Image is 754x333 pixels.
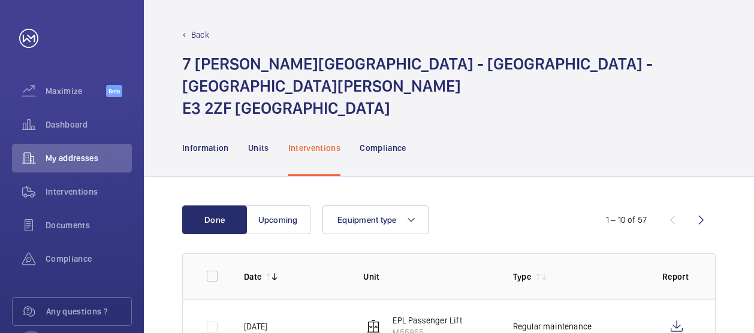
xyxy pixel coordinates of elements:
[360,142,406,154] p: Compliance
[46,85,106,97] span: Maximize
[46,186,132,198] span: Interventions
[393,314,462,326] p: EPL Passenger Lift
[337,215,397,225] span: Equipment type
[322,205,429,234] button: Equipment type
[46,253,132,265] span: Compliance
[513,320,592,332] p: Regular maintenance
[513,271,531,283] p: Type
[191,29,209,41] p: Back
[106,85,122,97] span: Beta
[606,214,647,226] div: 1 – 10 of 57
[182,142,229,154] p: Information
[248,142,269,154] p: Units
[363,271,493,283] p: Unit
[46,119,132,131] span: Dashboard
[244,320,267,332] p: [DATE]
[182,53,716,119] h1: 7 [PERSON_NAME][GEOGRAPHIC_DATA] - [GEOGRAPHIC_DATA] - [GEOGRAPHIC_DATA][PERSON_NAME] E3 2ZF [GEO...
[46,219,132,231] span: Documents
[46,305,131,317] span: Any questions ?
[46,152,132,164] span: My addresses
[182,205,247,234] button: Done
[244,271,261,283] p: Date
[662,271,691,283] p: Report
[246,205,310,234] button: Upcoming
[288,142,341,154] p: Interventions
